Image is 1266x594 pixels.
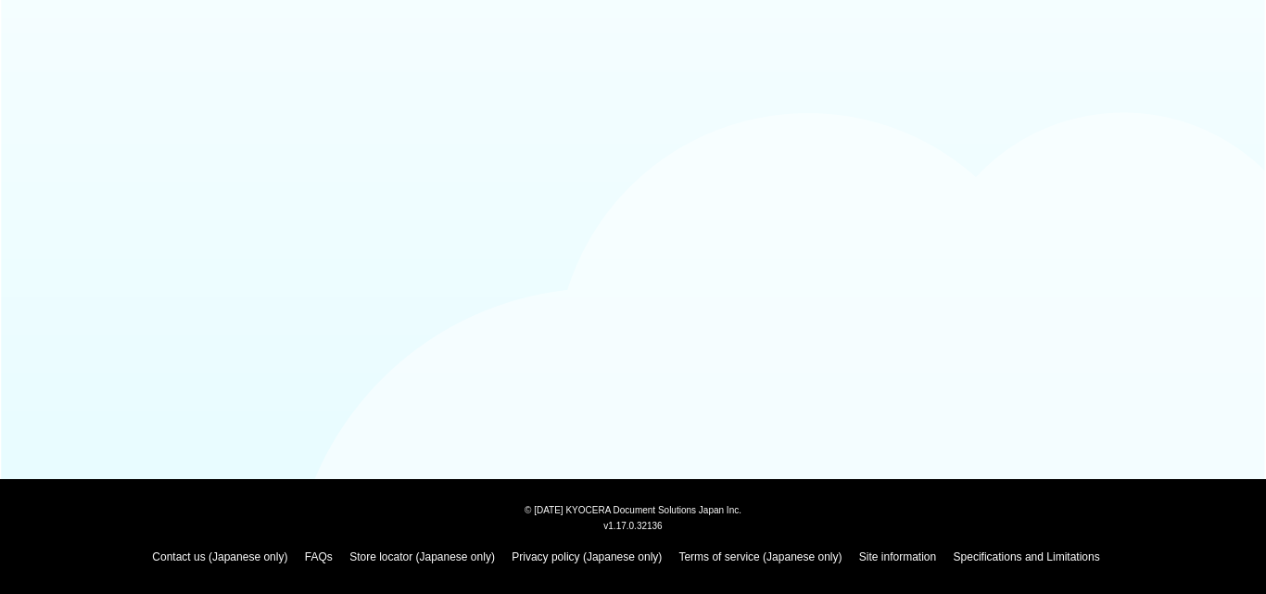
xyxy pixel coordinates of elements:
[305,550,333,563] a: FAQs
[525,503,741,515] span: © [DATE] KYOCERA Document Solutions Japan Inc.
[152,550,287,563] a: Contact us (Japanese only)
[512,550,662,563] a: Privacy policy (Japanese only)
[678,550,842,563] a: Terms of service (Japanese only)
[859,550,936,563] a: Site information
[603,520,662,531] span: v1.17.0.32136
[349,550,495,563] a: Store locator (Japanese only)
[954,550,1100,563] a: Specifications and Limitations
